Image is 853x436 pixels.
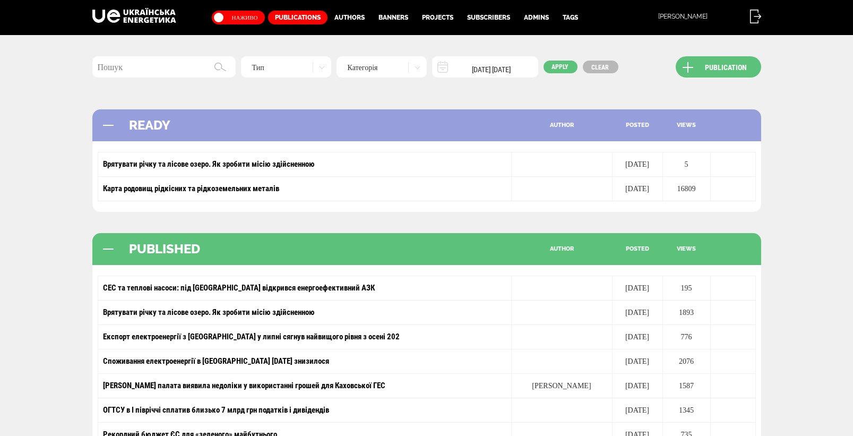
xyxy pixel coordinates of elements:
a: Admins [517,11,556,24]
td: [DATE] [612,374,662,398]
a: Subscribers [460,11,517,24]
td: 16809 [662,177,710,201]
td: 195 [662,276,710,301]
a: Врятувати річку та лісове озеро. Як зробити місію здійсненною [104,307,315,317]
a: Clear [583,61,618,73]
div: Категорія [337,56,427,78]
a: СЕС та теплові насоси: під [GEOGRAPHIC_DATA] відкрився енергоефективний АЗК [104,283,375,293]
td: 2076 [662,349,710,374]
div: views [663,233,711,265]
a: Врятувати річку та лісове озеро. Як зробити місію здійсненною [104,159,315,169]
td: [DATE] [612,276,662,301]
div: Тип [241,56,331,78]
img: Logout [750,10,761,23]
td: 1587 [662,374,710,398]
a: Tags [556,11,585,24]
td: [PERSON_NAME] [511,374,612,398]
input: Пошук [92,56,236,78]
a: Banners [372,11,415,24]
img: Logo footer [92,8,176,23]
td: [DATE] [612,349,662,374]
td: [DATE] [612,177,662,201]
td: 1893 [662,301,710,325]
a: Споживання електроенергії в [GEOGRAPHIC_DATA] [DATE] знизилося [104,356,330,366]
a: ОГТСУ в І півріччі сплатив близько 7 млрд грн податків і дивідендів [104,405,330,415]
a: Projects [415,11,460,24]
a: Карта родовищ рідкісних та рідкоземельних металів [104,184,280,193]
div: posted [613,233,663,265]
div: READY [92,109,187,141]
td: [DATE] [612,152,662,177]
td: 5 [662,152,710,177]
span: [PERSON_NAME] [659,12,708,21]
div: views [663,109,711,141]
div: PUBLISHED [92,233,217,265]
td: [DATE] [612,398,662,423]
td: [DATE] [612,325,662,349]
div: author [512,233,613,265]
a: Publication [676,56,761,78]
span: [DATE] [DATE] [472,64,511,74]
button: Apply [544,61,578,73]
a: Експорт електроенергії з [GEOGRAPHIC_DATA] у липні сягнув найвищого рівня з осені 202 [104,332,400,341]
div: posted [613,109,663,141]
td: 1345 [662,398,710,423]
td: 776 [662,325,710,349]
div: Наживо [212,11,265,24]
a: Authors [328,11,372,24]
div: author [512,109,613,141]
a: Publications [268,11,328,24]
td: [DATE] [612,301,662,325]
a: [PERSON_NAME] палата виявила недоліки у використанні грошей для Каховської ГЕС [104,381,386,390]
